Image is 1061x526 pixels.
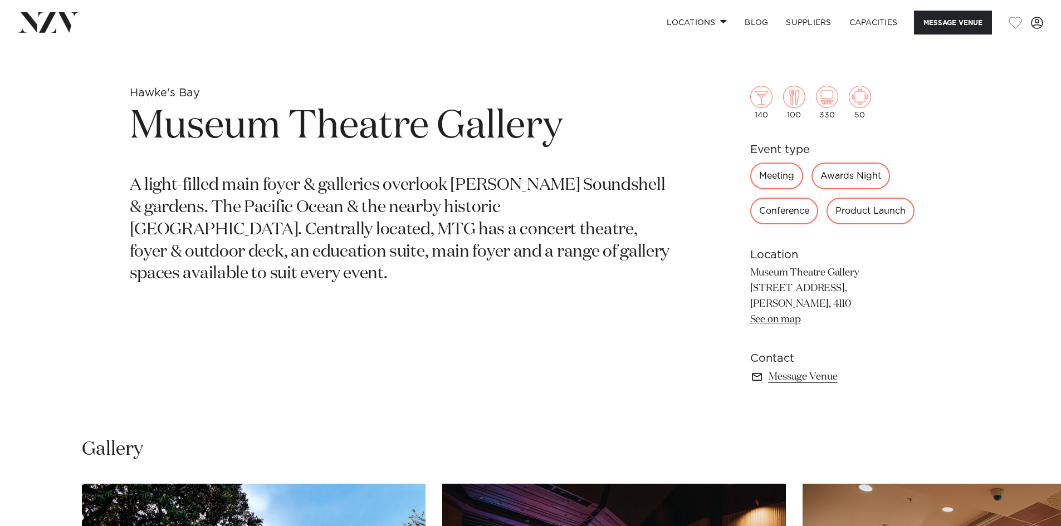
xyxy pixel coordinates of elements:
[914,11,992,35] button: Message Venue
[130,87,200,99] small: Hawke's Bay
[750,141,932,158] h6: Event type
[130,101,671,153] h1: Museum Theatre Gallery
[750,369,932,385] a: Message Venue
[750,314,801,325] a: See on map
[816,86,838,119] div: 330
[849,86,871,119] div: 50
[840,11,907,35] a: Capacities
[82,437,143,462] h2: Gallery
[750,247,932,263] h6: Location
[18,12,79,32] img: nzv-logo.png
[750,266,932,328] p: Museum Theatre Gallery [STREET_ADDRESS], [PERSON_NAME], 4110
[783,86,805,108] img: dining.png
[816,86,838,108] img: theatre.png
[777,11,840,35] a: SUPPLIERS
[750,163,803,189] div: Meeting
[783,86,805,119] div: 100
[750,198,818,224] div: Conference
[750,86,772,119] div: 140
[750,86,772,108] img: cocktail.png
[130,175,671,286] p: A light-filled main foyer & galleries overlook [PERSON_NAME] Soundshell & gardens. The Pacific Oc...
[658,11,736,35] a: Locations
[750,350,932,367] h6: Contact
[827,198,915,224] div: Product Launch
[849,86,871,108] img: meeting.png
[736,11,777,35] a: BLOG
[811,163,890,189] div: Awards Night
